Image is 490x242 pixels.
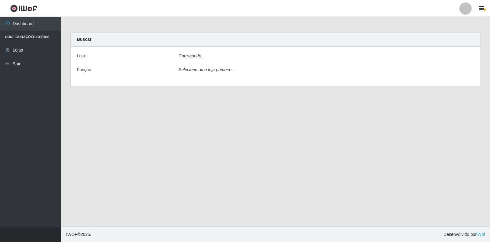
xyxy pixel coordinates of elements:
[77,37,91,42] strong: Buscar
[443,231,485,238] span: Desenvolvido por
[179,67,235,72] i: Selecione uma loja primeiro...
[66,232,77,237] span: IWOF
[77,67,91,73] label: Função
[179,53,205,58] i: Carregando...
[10,5,37,12] img: CoreUI Logo
[77,53,85,59] label: Loja
[66,231,91,238] span: © 2025 .
[477,232,485,237] a: iWof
